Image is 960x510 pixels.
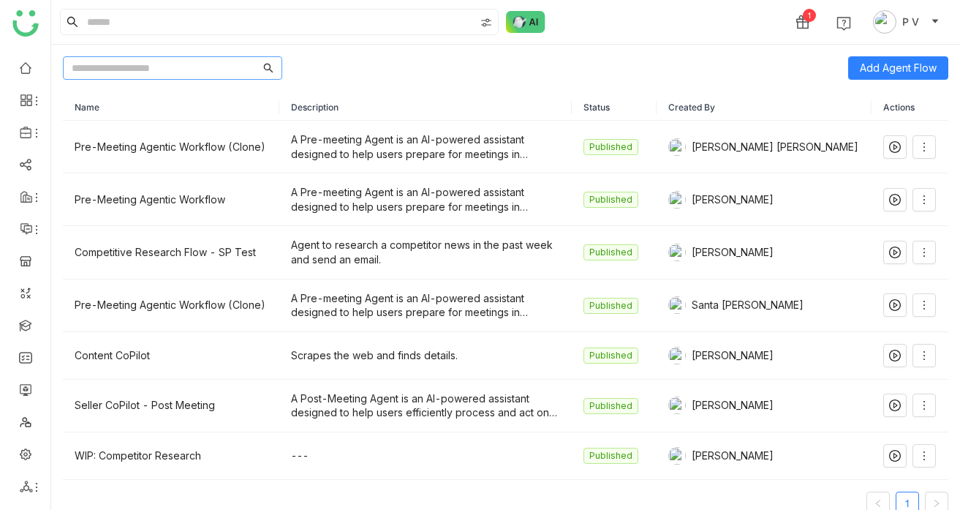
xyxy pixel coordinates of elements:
div: --- [291,449,560,463]
img: 684fd8469a55a50394c15cbc [668,244,686,261]
button: P V [870,10,942,34]
div: Competitive Research Flow - SP Test [75,244,268,260]
span: Add Agent Flow [860,60,937,76]
span: [PERSON_NAME] [692,348,774,364]
img: search-type.svg [480,17,492,29]
div: WIP: Competitor Research [75,448,268,464]
img: 6860d480bc89cb0674c8c7e9 [668,191,686,209]
img: help.svg [836,16,851,31]
div: Pre-Meeting Agentic Workflow [75,192,268,208]
div: Pre-Meeting Agentic Workflow (Clone) [75,297,268,313]
nz-tag: Published [583,139,638,155]
span: [PERSON_NAME] [PERSON_NAME] [692,139,858,155]
span: [PERSON_NAME] [692,244,774,260]
span: Santa [PERSON_NAME] [692,297,804,313]
th: Created By [657,94,872,121]
div: Content CoPilot [75,348,268,364]
span: [PERSON_NAME] [692,192,774,208]
img: 684a9845de261c4b36a3b50d [668,397,686,414]
img: logo [12,10,39,37]
img: 684a956282a3912df7c0cc3a [668,296,686,314]
button: Add Agent Flow [848,56,948,80]
span: [PERSON_NAME] [692,397,774,413]
img: ask-buddy-normal.svg [506,11,545,33]
img: 684a959c82a3912df7c0cd23 [668,138,686,156]
div: Scrapes the web and finds details. [291,348,560,363]
th: Status [572,94,657,121]
nz-tag: Published [583,398,638,414]
nz-tag: Published [583,192,638,208]
nz-tag: Published [583,448,638,464]
nz-tag: Published [583,348,638,364]
div: A Pre-meeting Agent is an AI-powered assistant designed to help users prepare for meetings in adv... [291,185,560,214]
div: Pre-Meeting Agentic Workflow (Clone) [75,139,268,155]
nz-tag: Published [583,244,638,260]
img: 6860d480bc89cb0674c8c7e9 [668,447,686,465]
div: 1 [803,9,816,22]
th: Description [279,94,572,121]
img: 684a9845de261c4b36a3b50d [668,347,686,364]
div: Agent to research a competitor news in the past week and send an email. [291,238,560,266]
span: P V [902,14,919,30]
span: [PERSON_NAME] [692,448,774,464]
div: A Pre-meeting Agent is an AI-powered assistant designed to help users prepare for meetings in adv... [291,291,560,320]
th: Actions [872,94,948,121]
div: A Post-Meeting Agent is an AI-powered assistant designed to help users efficiently process and ac... [291,391,560,420]
div: A Pre-meeting Agent is an AI-powered assistant designed to help users prepare for meetings in adv... [291,132,560,161]
img: avatar [873,10,896,34]
nz-tag: Published [583,298,638,314]
div: Seller CoPilot - Post Meeting [75,397,268,413]
th: Name [63,94,279,121]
